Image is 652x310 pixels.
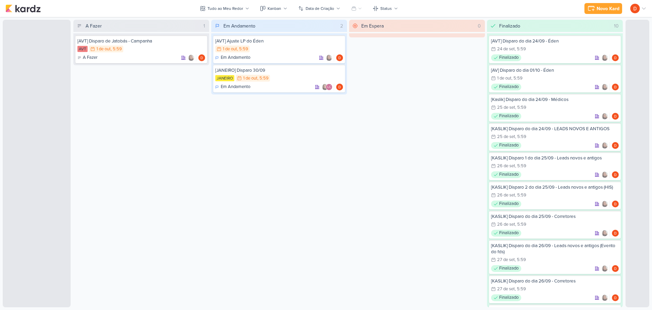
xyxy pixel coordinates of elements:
img: Sharlene Khoury [322,84,328,90]
div: Em Espera [361,22,384,30]
div: A Fazer [77,54,97,61]
img: Diego Lima | TAGAWA [612,142,619,149]
img: Diego Lima | TAGAWA [612,84,619,90]
div: 26 de set [497,222,515,227]
img: Diego Lima | TAGAWA [612,113,619,120]
div: Colaboradores: Sharlene Khoury [601,171,610,178]
div: 0 [475,22,484,30]
img: Diego Lima | TAGAWA [198,54,205,61]
div: [Kaslik] Disparo do dia 24/09 - Médicos [491,97,619,103]
div: 1 de out [96,47,111,51]
div: Responsável: Diego Lima | TAGAWA [612,294,619,301]
div: [KASLIK] Disparo 1 do dia 25/09 - Leads novos e antigos [491,155,619,161]
div: Colaboradores: Sharlene Khoury [601,265,610,272]
div: Finalizado [491,294,521,301]
img: Sharlene Khoury [601,230,608,237]
div: 25 de set [497,135,515,139]
div: , 5:59 [515,164,526,168]
div: 1 de out [497,76,511,81]
img: Diego Lima | TAGAWA [612,294,619,301]
div: Colaboradores: Sharlene Khoury [601,113,610,120]
div: Colaboradores: Sharlene Khoury [601,230,610,237]
div: Responsável: Diego Lima | TAGAWA [612,265,619,272]
p: Finalizado [499,294,519,301]
div: , 5:59 [515,47,526,51]
div: Laís Costa [326,84,332,90]
div: Colaboradores: Sharlene Khoury [601,201,610,207]
img: Sharlene Khoury [601,265,608,272]
div: Colaboradores: Sharlene Khoury [601,142,610,149]
div: Finalizado [491,201,521,207]
div: [KASLIK] Disparo 2 do dia 25/09 - Leads novos e antigos (HIS) [491,184,619,190]
div: 26 de set [497,164,515,168]
p: Finalizado [499,171,519,178]
div: Finalizado [491,84,521,90]
div: [JANEIRO] Disparo 30/09 [215,67,343,73]
div: Responsável: Diego Lima | TAGAWA [336,54,343,61]
div: [KASLIK] Disparo do dia 26/09 - Corretores [491,278,619,284]
div: Responsável: Diego Lima | TAGAWA [612,230,619,237]
div: 1 [201,22,208,30]
div: 2 [338,22,346,30]
div: , 5:59 [257,76,269,81]
div: [AVT] Ajuste LP do Éden [215,38,343,44]
img: Sharlene Khoury [188,54,195,61]
div: [KASLIK] Disparo do dia 26/09 - Leads novos e antigos (Evento do fds) [491,243,619,255]
p: A Fazer [83,54,97,61]
img: Diego Lima | TAGAWA [612,265,619,272]
p: Finalizado [499,265,519,272]
div: Em Andamento [215,54,250,61]
div: Finalizado [491,54,521,61]
p: Finalizado [499,142,519,149]
div: Responsável: Diego Lima | TAGAWA [612,113,619,120]
div: , 5:59 [515,222,526,227]
p: Em Andamento [221,54,250,61]
div: Colaboradores: Sharlene Khoury [601,84,610,90]
div: Responsável: Diego Lima | TAGAWA [612,171,619,178]
div: [AV] Disparo do dia 01/10 - Éden [491,67,619,73]
p: Finalizado [499,230,519,237]
div: Novo Kard [597,5,619,12]
div: , 5:59 [511,76,523,81]
div: Responsável: Diego Lima | TAGAWA [612,201,619,207]
div: Finalizado [491,142,521,149]
div: 24 de set [497,47,515,51]
div: Em Andamento [223,22,255,30]
div: Colaboradores: Sharlene Khoury [326,54,334,61]
img: Sharlene Khoury [326,54,332,61]
p: Finalizado [499,113,519,120]
div: 25 de set [497,105,515,110]
img: Diego Lima | TAGAWA [612,171,619,178]
div: [KASLIK] Disparo do dia 24/09 - LEADS NOVOS E ANTIGOS [491,126,619,132]
img: Sharlene Khoury [601,84,608,90]
div: , 5:59 [515,193,526,197]
img: Sharlene Khoury [601,294,608,301]
img: kardz.app [5,4,41,13]
div: Colaboradores: Sharlene Khoury, Laís Costa [322,84,334,90]
img: Sharlene Khoury [601,113,608,120]
p: Finalizado [499,201,519,207]
div: Responsável: Diego Lima | TAGAWA [612,54,619,61]
div: Finalizado [491,171,521,178]
div: , 5:59 [515,105,526,110]
div: Finalizado [491,113,521,120]
p: LC [327,86,331,89]
div: Finalizado [491,230,521,237]
div: , 5:59 [515,135,526,139]
div: Colaboradores: Sharlene Khoury [188,54,196,61]
div: 1 de out [243,76,257,81]
img: Diego Lima | TAGAWA [336,54,343,61]
div: AVT [77,46,88,52]
div: Em Andamento [215,84,250,90]
div: 27 de set [497,258,515,262]
div: , 5:59 [111,47,122,51]
div: Colaboradores: Sharlene Khoury [601,294,610,301]
img: Diego Lima | TAGAWA [336,84,343,90]
div: , 5:59 [515,287,526,291]
div: Finalizado [499,22,520,30]
img: Diego Lima | TAGAWA [612,201,619,207]
div: 10 [611,22,621,30]
img: Diego Lima | TAGAWA [630,4,640,13]
p: Finalizado [499,84,519,90]
button: Novo Kard [584,3,622,14]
